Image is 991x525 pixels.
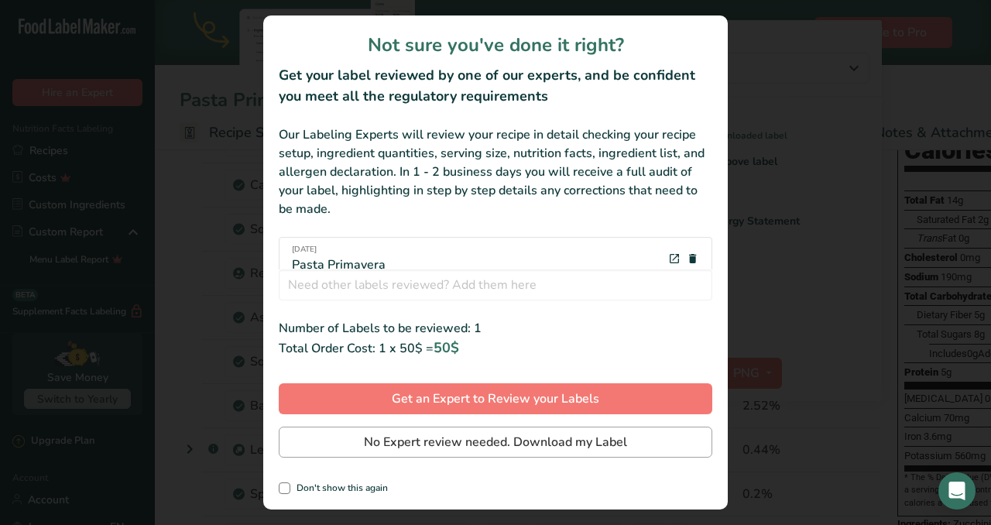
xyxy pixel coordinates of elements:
[279,269,712,300] input: Need other labels reviewed? Add them here
[290,482,388,494] span: Don't show this again
[279,65,712,107] h2: Get your label reviewed by one of our experts, and be confident you meet all the regulatory requi...
[279,319,712,338] div: Number of Labels to be reviewed: 1
[434,338,459,357] span: 50$
[279,383,712,414] button: Get an Expert to Review your Labels
[364,433,627,451] span: No Expert review needed. Download my Label
[392,389,599,408] span: Get an Expert to Review your Labels
[279,338,712,359] div: Total Order Cost: 1 x 50$ =
[279,31,712,59] h1: Not sure you've done it right?
[279,427,712,458] button: No Expert review needed. Download my Label
[292,244,386,274] div: Pasta Primavera
[938,472,976,510] div: Open Intercom Messenger
[279,125,712,218] div: Our Labeling Experts will review your recipe in detail checking your recipe setup, ingredient qua...
[292,244,386,256] span: [DATE]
